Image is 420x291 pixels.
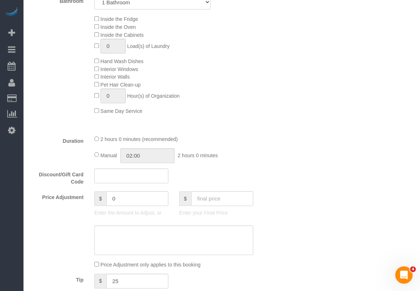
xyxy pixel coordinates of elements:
img: Automaid Logo [4,7,19,17]
p: Enter the Amount to Adjust, or [94,210,168,217]
iframe: Intercom live chat [395,266,413,284]
span: Interior Walls [100,74,130,80]
span: Inside the Cabinets [100,32,144,38]
span: Interior Windows [100,67,138,72]
span: $ [94,191,106,206]
span: Same Day Service [100,109,142,114]
span: Hand Wash Dishes [100,59,143,65]
span: 4 [410,266,416,272]
label: Duration [25,135,89,145]
label: Price Adjustment [25,191,89,201]
p: Enter your Final Price [179,210,253,217]
span: Inside the Oven [100,25,136,30]
span: Hour(s) of Organization [127,93,180,99]
span: 2 hours 0 minutes [178,153,218,158]
span: $ [94,274,106,289]
span: 2 hours 0 minutes (recommended) [100,137,178,142]
span: Manual [100,153,117,158]
span: Inside the Fridge [100,17,138,22]
span: $ [179,191,191,206]
input: final price [191,191,253,206]
span: Load(s) of Laundry [127,44,170,49]
span: Price Adjustment only applies to this booking [100,262,201,268]
label: Tip [25,274,89,284]
span: Pet Hair Clean-up [100,82,141,88]
label: Discount/Gift Card Code [25,169,89,186]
